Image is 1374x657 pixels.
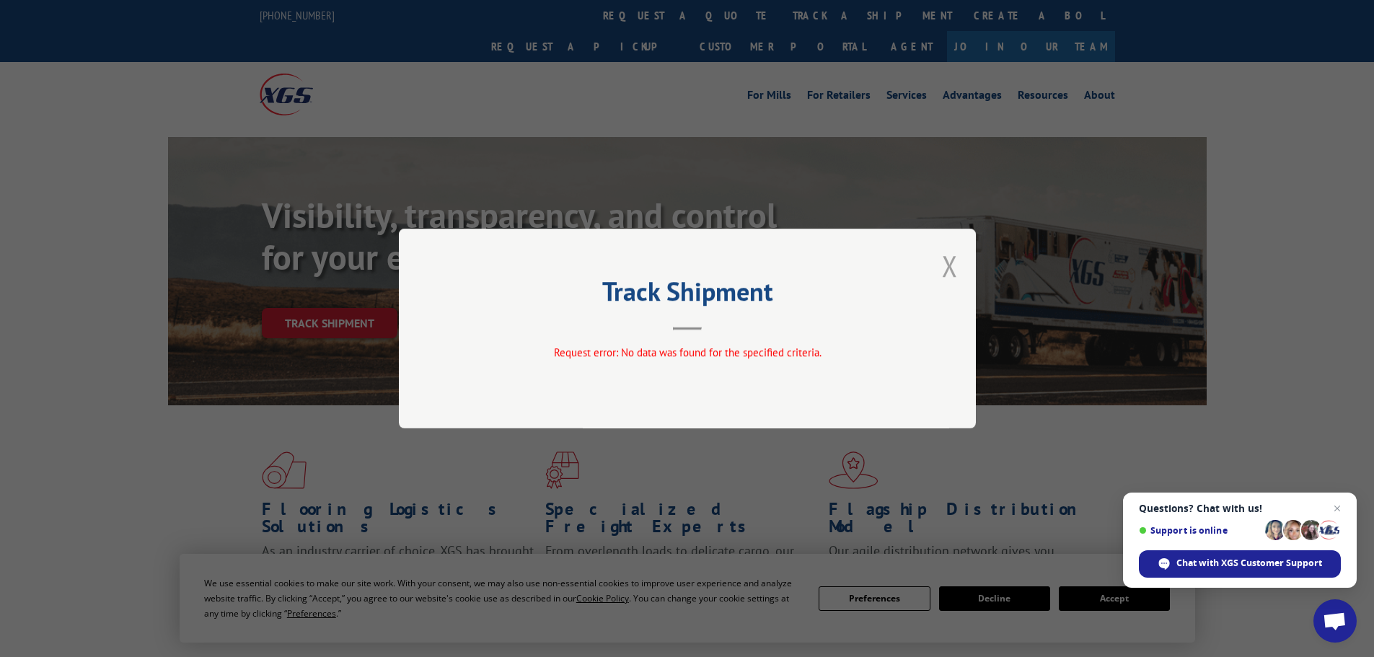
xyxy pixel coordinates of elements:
span: Chat with XGS Customer Support [1176,557,1322,570]
span: Request error: No data was found for the specified criteria. [553,345,821,359]
span: Support is online [1139,525,1260,536]
span: Close chat [1329,500,1346,517]
span: Questions? Chat with us! [1139,503,1341,514]
div: Open chat [1313,599,1357,643]
div: Chat with XGS Customer Support [1139,550,1341,578]
button: Close modal [942,247,958,285]
h2: Track Shipment [471,281,904,309]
